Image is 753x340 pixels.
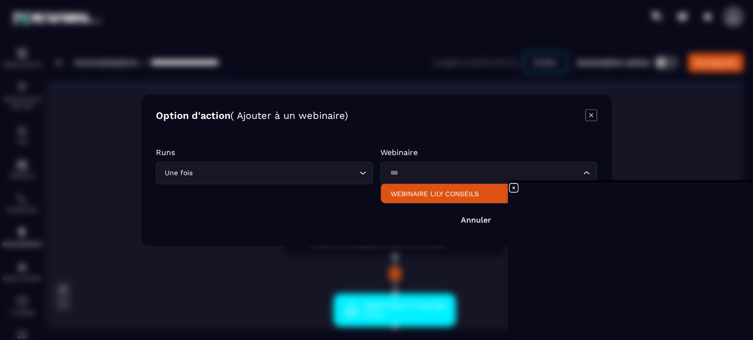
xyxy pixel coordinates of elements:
div: Search for option [156,161,373,184]
input: Search for option [387,167,581,178]
p: WEBINAIRE LILY CONSEILS [391,188,587,198]
h4: Option d'action [156,109,348,123]
p: Webinaire [380,147,598,157]
span: Une fois [162,167,195,178]
p: Runs [156,147,373,157]
span: ( Ajouter à un webinaire) [230,109,348,121]
input: Search for option [195,167,357,178]
div: Search for option [380,161,598,184]
a: Annuler [461,215,491,224]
